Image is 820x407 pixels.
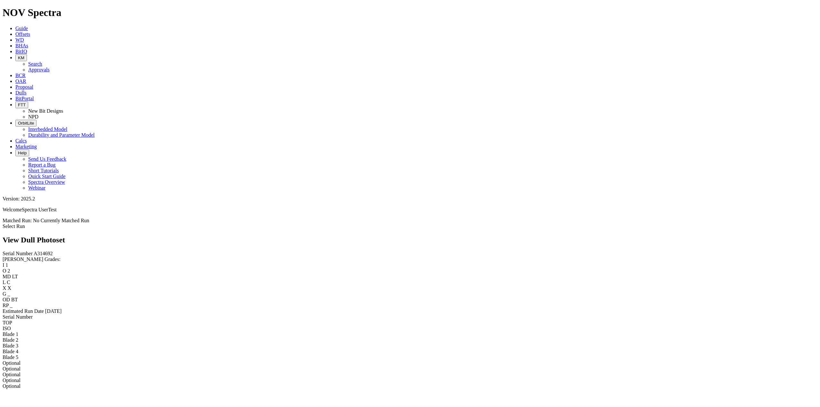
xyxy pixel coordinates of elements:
[15,120,37,126] button: OrbitLite
[3,280,5,285] label: L
[8,285,12,291] span: X
[15,49,27,54] a: BitIQ
[3,331,18,337] span: Blade 1
[15,26,28,31] a: Guide
[3,343,18,348] span: Blade 3
[28,168,59,173] a: Short Tutorials
[28,162,55,167] a: Report a Bug
[3,337,18,343] span: Blade 2
[3,7,817,19] h1: NOV Spectra
[18,55,24,60] span: KM
[15,73,26,78] a: BCR
[3,262,4,268] label: I
[18,121,34,126] span: OrbitLite
[22,207,57,212] span: Spectra UserTest
[5,262,8,268] span: 1
[15,144,37,149] a: Marketing
[8,268,10,273] span: 2
[8,291,10,297] span: _
[15,84,33,90] a: Proposal
[28,114,38,119] a: NPD
[3,383,20,389] span: Optional
[3,291,6,297] label: G
[3,297,10,302] label: OD
[15,43,28,48] a: BHAs
[18,102,26,107] span: FTT
[3,378,20,383] span: Optional
[10,303,12,308] span: _
[3,285,6,291] label: X
[15,96,34,101] a: BitPortal
[28,132,95,138] a: Durability and Parameter Model
[3,372,20,377] span: Optional
[11,297,18,302] span: BT
[3,218,32,223] span: Matched Run:
[3,224,25,229] a: Select Run
[15,102,28,108] button: FTT
[3,326,11,331] span: ISO
[12,274,18,279] span: LT
[3,196,817,202] div: Version: 2025.2
[3,354,18,360] span: Blade 5
[3,366,20,371] span: Optional
[15,150,29,156] button: Help
[3,320,12,325] span: TOP
[3,274,11,279] label: MD
[3,268,6,273] label: O
[28,108,63,114] a: New Bit Designs
[34,251,53,256] span: A314692
[15,90,27,95] a: Dulls
[3,251,33,256] label: Serial Number
[15,138,27,143] a: Calcs
[28,126,67,132] a: Interbedded Model
[3,303,9,308] label: RP
[7,280,10,285] span: C
[3,349,18,354] span: Blade 4
[28,185,45,191] a: Webinar
[3,308,44,314] label: Estimated Run Date
[28,61,42,67] a: Search
[3,207,817,213] p: Welcome
[3,236,817,244] h2: View Dull Photoset
[15,31,30,37] a: Offsets
[15,37,24,43] a: WD
[3,256,817,262] div: [PERSON_NAME] Grades:
[15,78,26,84] a: OAR
[15,54,27,61] button: KM
[33,218,89,223] span: No Currently Matched Run
[28,174,65,179] a: Quick Start Guide
[28,156,66,162] a: Send Us Feedback
[3,314,33,320] span: Serial Number
[28,67,50,72] a: Approvals
[3,360,20,366] span: Optional
[28,179,65,185] a: Spectra Overview
[18,151,27,155] span: Help
[45,308,62,314] span: [DATE]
